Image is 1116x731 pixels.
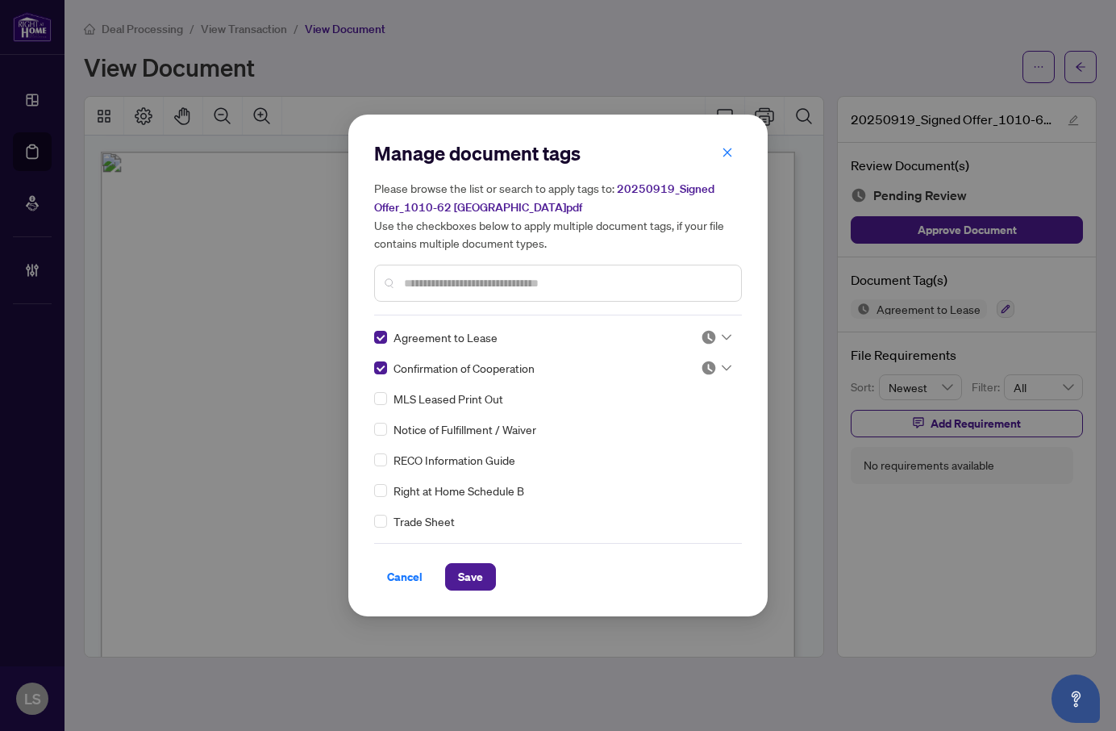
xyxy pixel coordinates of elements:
[394,328,498,346] span: Agreement to Lease
[374,179,742,252] h5: Please browse the list or search to apply tags to: Use the checkboxes below to apply multiple doc...
[701,329,731,345] span: Pending Review
[394,390,503,407] span: MLS Leased Print Out
[701,360,717,376] img: status
[701,329,717,345] img: status
[394,512,455,530] span: Trade Sheet
[722,147,733,158] span: close
[1051,675,1100,723] button: Open asap
[701,360,731,376] span: Pending Review
[394,420,536,438] span: Notice of Fulfillment / Waiver
[445,563,496,591] button: Save
[458,564,483,590] span: Save
[374,563,435,591] button: Cancel
[394,359,535,377] span: Confirmation of Cooperation
[394,482,524,499] span: Right at Home Schedule B
[387,564,423,590] span: Cancel
[374,140,742,166] h2: Manage document tags
[394,451,515,469] span: RECO Information Guide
